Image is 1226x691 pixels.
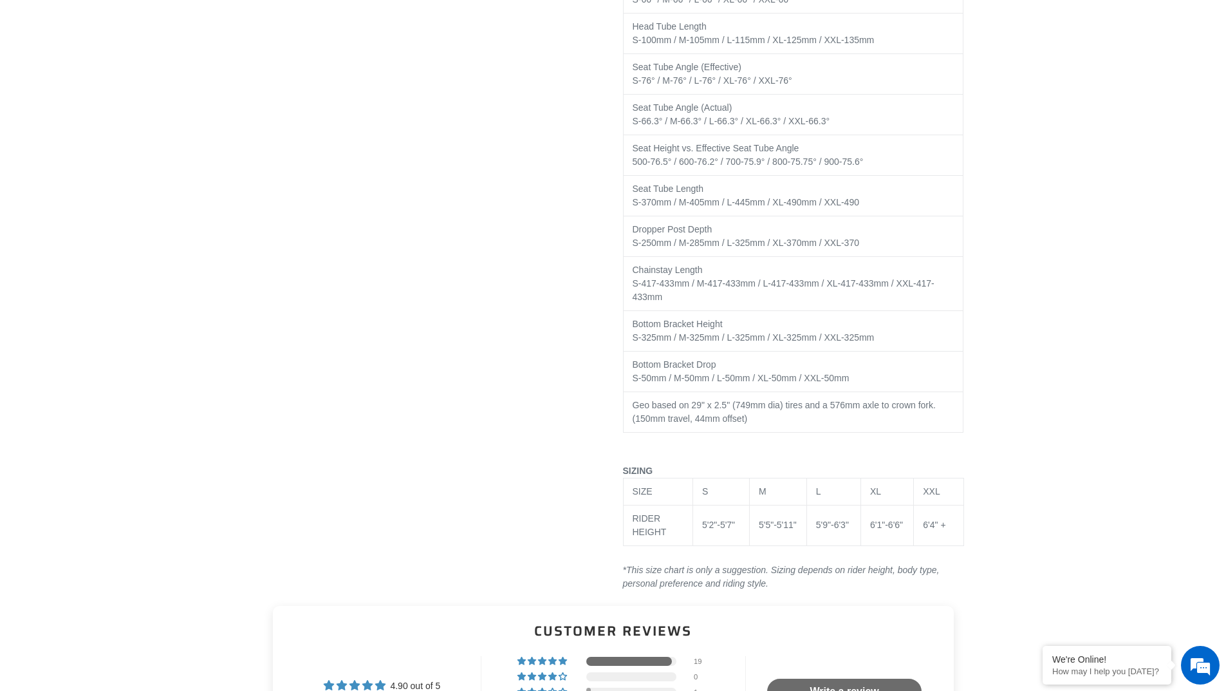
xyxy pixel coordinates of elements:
div: M [759,485,797,498]
div: 5'9"-6'3" [816,518,851,532]
div: 5'5"-5'11" [759,518,797,532]
td: Seat Tube Angle (Actual) S-66.3° / M-66.3° / L-66.3° / XL-66.3° / XXL-66.3° [623,95,963,135]
p: How may I help you today? [1052,667,1162,676]
div: 95% (19) reviews with 5 star rating [517,657,569,666]
div: RIDER HEIGHT [633,512,684,539]
textarea: Type your message and hit 'Enter' [6,352,245,397]
span: SIZING [623,466,653,476]
div: Navigation go back [14,71,33,90]
div: Chat with us now [86,72,236,89]
td: Bottom Bracket Drop S-50mm / M-50mm / L-50mm / XL-50mm / XXL-50mm [623,352,963,392]
td: Dropper Post Depth S-250mm / M-285mm / L-325mm / XL-370mm / XXL-370 [623,216,963,257]
div: 19 [694,657,709,666]
td: S [693,478,750,505]
em: *This size chart is only a suggestion. Sizing depends on rider height, body type, personal prefer... [623,565,940,589]
div: 5'2"-5'7" [702,518,740,532]
td: Head Tube Length S-100mm / M-105mm / L-115mm / XL-125mm / XXL-135mm [623,14,963,54]
div: XXL [923,485,954,498]
span: We're online! [75,162,178,292]
td: Chainstay Length S-417-433mm / M-417-433mm / L-417-433mm / XL-417-433mm / XXL-417-433mm [623,257,963,311]
div: Minimize live chat window [211,6,242,37]
div: XL [870,485,904,498]
div: 6'4" + [923,518,954,532]
div: 6'1"-6'6" [870,518,904,532]
td: Bottom Bracket Height S-325mm / M-325mm / L-325mm / XL-325mm / XXL- 325mm [623,311,963,352]
img: d_696896380_company_1647369064580_696896380 [41,64,73,97]
div: SIZE [633,485,684,498]
td: Geo based on 29" x 2.5" (749mm dia) tires and a 576mm axle to crown fork. (150mm travel, 44mm off... [623,392,963,433]
td: Seat Tube Length S-370mm / M-405mm / L-445mm / XL-490mm / XXL-490 [623,176,963,216]
div: We're Online! [1052,654,1162,665]
span: 4.90 out of 5 [390,681,440,691]
div: L [816,485,851,498]
h2: Customer Reviews [283,621,943,640]
td: Seat Height vs. Effective Seat Tube Angle 500-76.5° / 600-76.2° / 700-75.9° / 800-75.75° / 900-75.6° [623,135,963,176]
td: Seat Tube Angle (Effective) S-76° / M-76° / L-76° / XL-76° / XXL-76° [623,54,963,95]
